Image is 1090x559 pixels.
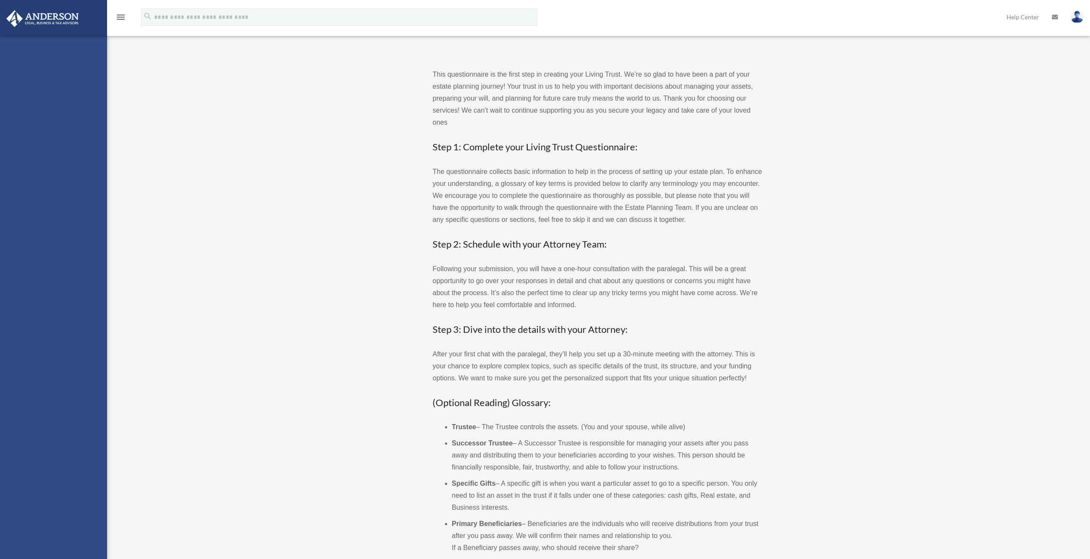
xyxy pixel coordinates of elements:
[452,437,762,473] li: – A Successor Trustee is responsible for managing your assets after you pass away and distributin...
[1071,11,1084,23] img: User Pic
[452,421,762,433] li: – The Trustee controls the assets. (You and your spouse, while alive)
[433,166,762,226] p: The questionnaire collects basic information to help in the process of setting up your estate pla...
[433,69,762,129] p: This questionnaire is the first step in creating your Living Trust. We’re so glad to have been a ...
[452,480,496,487] b: Specific Gifts
[452,439,513,447] b: Successor Trustee
[433,238,762,251] h3: Step 2: Schedule with your Attorney Team:
[433,396,762,410] h3: (Optional Reading) Glossary:
[433,263,762,311] p: Following your submission, you will have a one-hour consultation with the paralegal. This will be...
[116,12,126,22] i: menu
[452,520,522,527] b: Primary Beneficiaries
[116,15,126,22] a: menu
[433,140,762,154] h3: Step 1: Complete your Living Trust Questionnaire:
[452,423,476,430] b: Trustee
[4,10,81,27] img: Anderson Advisors Platinum Portal
[143,12,152,21] i: search
[433,323,762,336] h3: Step 3: Dive into the details with your Attorney:
[433,348,762,384] p: After your first chat with the paralegal, they’ll help you set up a 30-minute meeting with the at...
[452,478,762,514] li: – A specific gift is when you want a particular asset to go to a specific person. You only need t...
